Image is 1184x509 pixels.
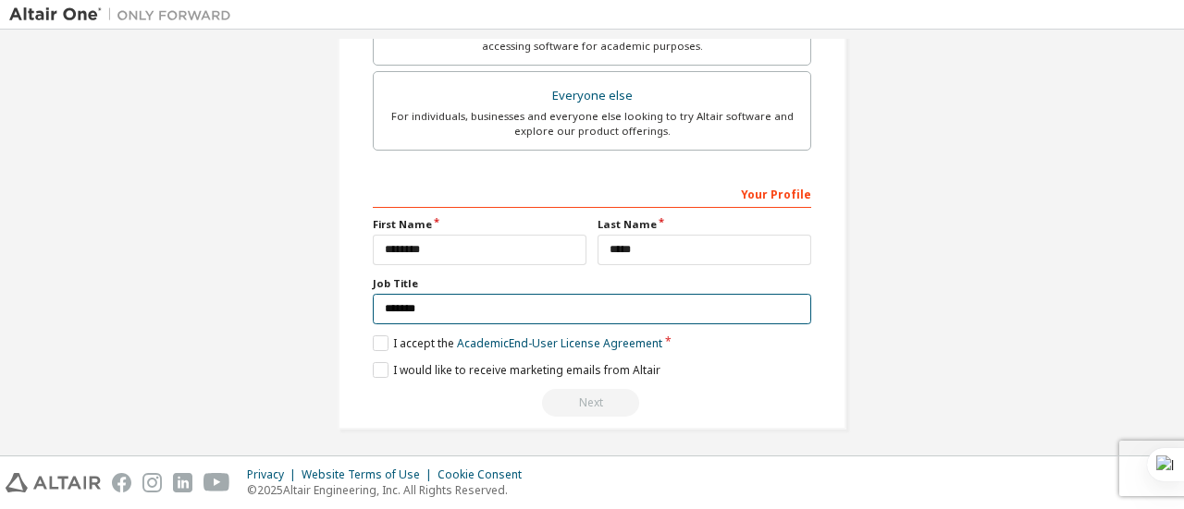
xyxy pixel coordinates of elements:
[247,482,533,498] p: © 2025 Altair Engineering, Inc. All Rights Reserved.
[373,335,662,351] label: I accept the
[373,389,811,417] div: Read and acccept EULA to continue
[142,473,162,492] img: instagram.svg
[112,473,131,492] img: facebook.svg
[373,362,660,378] label: I would like to receive marketing emails from Altair
[385,109,799,139] div: For individuals, businesses and everyone else looking to try Altair software and explore our prod...
[373,217,586,232] label: First Name
[385,24,799,54] div: For faculty & administrators of academic institutions administering students and accessing softwa...
[457,335,662,351] a: Academic End-User License Agreement
[385,83,799,109] div: Everyone else
[173,473,192,492] img: linkedin.svg
[302,467,438,482] div: Website Terms of Use
[203,473,230,492] img: youtube.svg
[247,467,302,482] div: Privacy
[598,217,811,232] label: Last Name
[9,6,240,24] img: Altair One
[373,276,811,291] label: Job Title
[6,473,101,492] img: altair_logo.svg
[438,467,533,482] div: Cookie Consent
[373,178,811,208] div: Your Profile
